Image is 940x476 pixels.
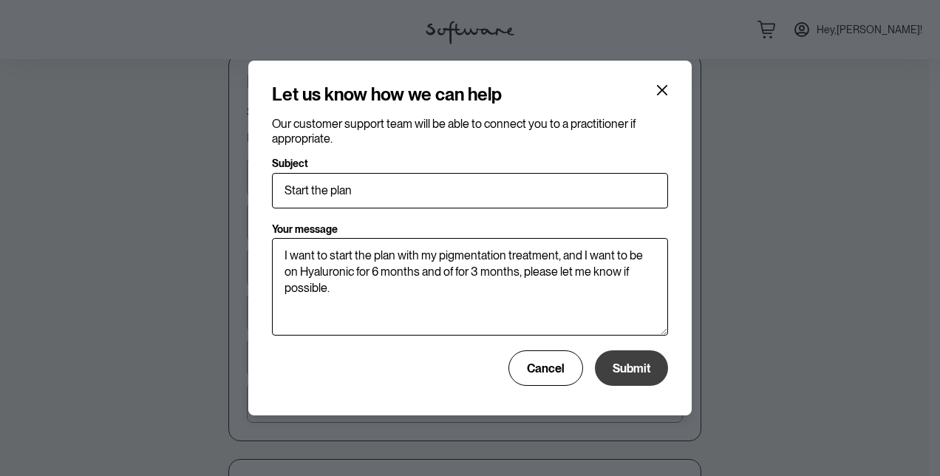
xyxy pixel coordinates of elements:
button: Submit [595,350,668,386]
p: Our customer support team will be able to connect you to a practitioner if appropriate. [272,117,668,145]
p: Your message [272,223,338,236]
p: Subject [272,157,308,170]
h4: Let us know how we can help [272,84,502,106]
button: Close [650,78,674,102]
span: Cancel [527,361,565,375]
button: Cancel [508,350,583,386]
span: Submit [613,361,650,375]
